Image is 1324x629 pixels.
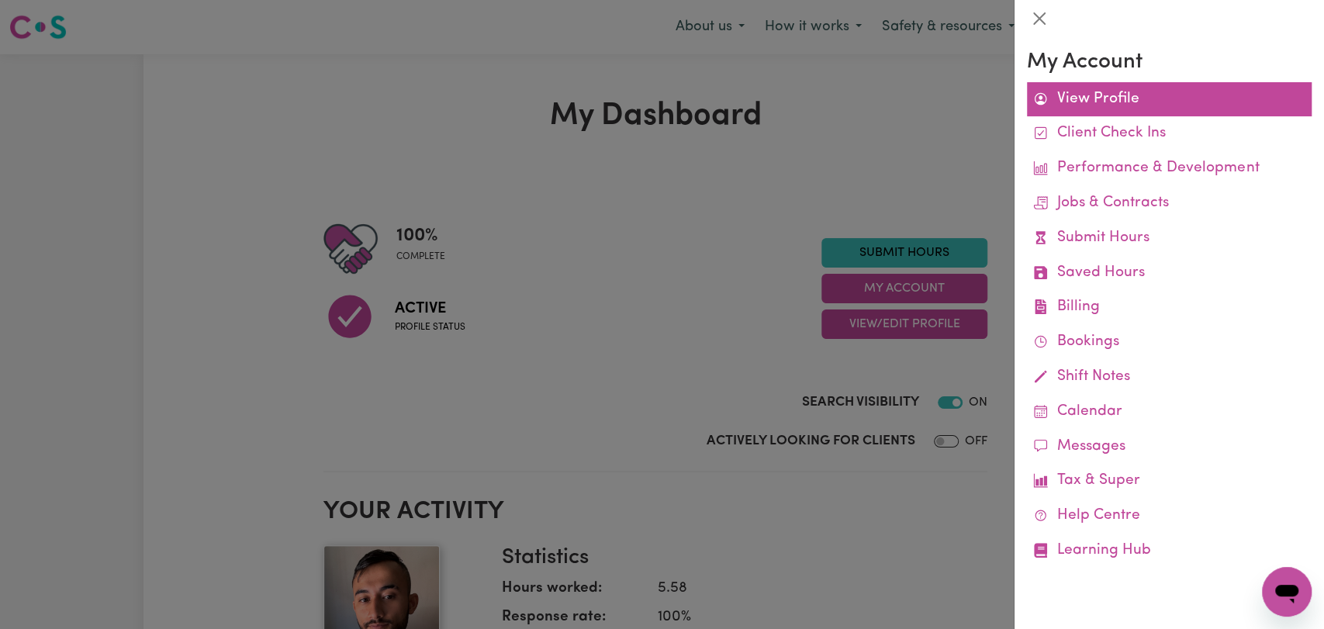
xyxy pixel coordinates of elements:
[1027,499,1312,534] a: Help Centre
[1027,256,1312,291] a: Saved Hours
[1027,6,1052,31] button: Close
[1027,221,1312,256] a: Submit Hours
[1027,395,1312,430] a: Calendar
[1027,82,1312,117] a: View Profile
[1027,464,1312,499] a: Tax & Super
[1027,50,1312,76] h3: My Account
[1027,360,1312,395] a: Shift Notes
[1027,116,1312,151] a: Client Check Ins
[1027,430,1312,465] a: Messages
[1027,151,1312,186] a: Performance & Development
[1027,186,1312,221] a: Jobs & Contracts
[1262,567,1312,617] iframe: Button to launch messaging window
[1027,290,1312,325] a: Billing
[1027,325,1312,360] a: Bookings
[1027,534,1312,569] a: Learning Hub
